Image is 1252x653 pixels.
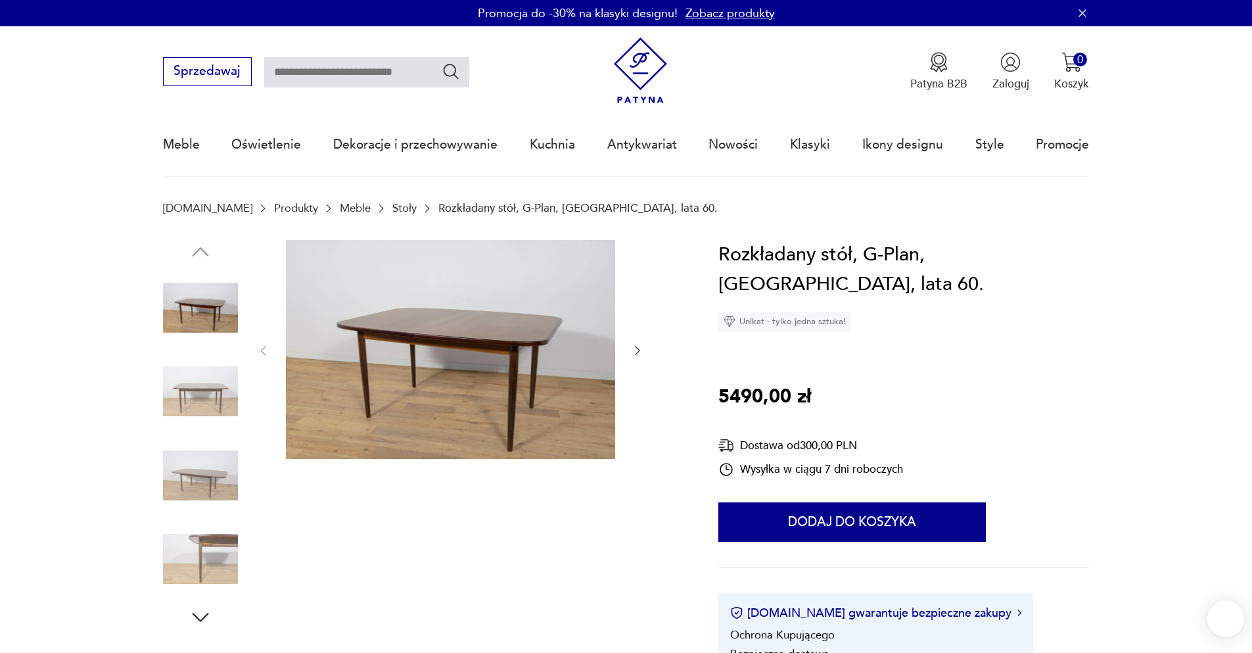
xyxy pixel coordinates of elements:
button: [DOMAIN_NAME] gwarantuje bezpieczne zakupy [730,605,1021,621]
img: Ikona certyfikatu [730,606,743,619]
a: Sprzedawaj [163,67,252,78]
p: Rozkładany stół, G-Plan, [GEOGRAPHIC_DATA], lata 60. [438,202,718,214]
div: Unikat - tylko jedna sztuka! [718,312,851,331]
a: Oświetlenie [231,114,301,175]
button: 0Koszyk [1054,52,1089,91]
a: Antykwariat [607,114,677,175]
div: Wysyłka w ciągu 7 dni roboczych [718,462,903,477]
a: Klasyki [790,114,830,175]
button: Zaloguj [992,52,1029,91]
img: Zdjęcie produktu Rozkładany stół, G-Plan, Wielka Brytania, lata 60. [163,438,238,513]
a: Dekoracje i przechowywanie [333,114,498,175]
li: Ochrona Kupującego [730,627,835,642]
a: Style [975,114,1004,175]
img: Zdjęcie produktu Rozkładany stół, G-Plan, Wielka Brytania, lata 60. [163,354,238,429]
iframe: Smartsupp widget button [1207,600,1244,637]
button: Sprzedawaj [163,57,252,86]
a: Meble [340,202,371,214]
a: [DOMAIN_NAME] [163,202,252,214]
a: Zobacz produkty [685,5,775,22]
img: Ikona dostawy [718,437,734,454]
img: Zdjęcie produktu Rozkładany stół, G-Plan, Wielka Brytania, lata 60. [163,270,238,345]
p: Promocja do -30% na klasyki designu! [478,5,678,22]
p: Koszyk [1054,76,1089,91]
img: Ikona koszyka [1061,52,1082,72]
a: Meble [163,114,200,175]
img: Ikonka użytkownika [1000,52,1021,72]
img: Ikona diamentu [724,316,735,327]
button: Patyna B2B [910,52,967,91]
p: Patyna B2B [910,76,967,91]
div: 0 [1073,53,1087,66]
button: Szukaj [442,62,461,81]
a: Promocje [1036,114,1089,175]
button: Dodaj do koszyka [718,502,986,542]
a: Stoły [392,202,417,214]
img: Patyna - sklep z meblami i dekoracjami vintage [607,37,674,104]
p: 5490,00 zł [718,382,811,412]
div: Dostawa od 300,00 PLN [718,437,903,454]
img: Zdjęcie produktu Rozkładany stół, G-Plan, Wielka Brytania, lata 60. [286,240,615,460]
img: Ikona strzałki w prawo [1017,610,1021,616]
a: Produkty [274,202,318,214]
img: Ikona medalu [929,52,949,72]
a: Ikony designu [862,114,943,175]
a: Nowości [708,114,758,175]
p: Zaloguj [992,76,1029,91]
a: Kuchnia [530,114,575,175]
a: Ikona medaluPatyna B2B [910,52,967,91]
img: Zdjęcie produktu Rozkładany stół, G-Plan, Wielka Brytania, lata 60. [163,521,238,596]
h1: Rozkładany stół, G-Plan, [GEOGRAPHIC_DATA], lata 60. [718,240,1089,300]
